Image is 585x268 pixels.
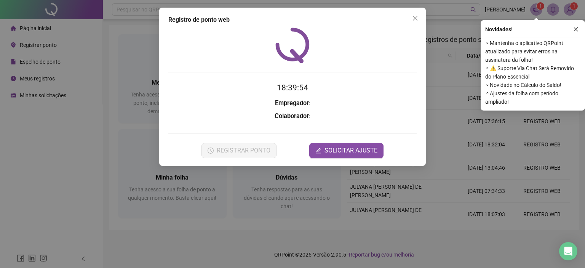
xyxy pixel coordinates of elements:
[168,111,417,121] h3: :
[275,112,309,120] strong: Colaborador
[485,81,580,89] span: ⚬ Novidade no Cálculo do Saldo!
[485,39,580,64] span: ⚬ Mantenha o aplicativo QRPoint atualizado para evitar erros na assinatura da folha!
[485,64,580,81] span: ⚬ ⚠️ Suporte Via Chat Será Removido do Plano Essencial
[309,143,384,158] button: editSOLICITAR AJUSTE
[168,98,417,108] h3: :
[412,15,418,21] span: close
[275,99,309,107] strong: Empregador
[485,89,580,106] span: ⚬ Ajustes da folha com período ampliado!
[168,15,417,24] div: Registro de ponto web
[201,143,277,158] button: REGISTRAR PONTO
[409,12,421,24] button: Close
[573,27,579,32] span: close
[315,148,321,154] span: edit
[485,25,513,34] span: Novidades !
[275,27,310,63] img: QRPoint
[559,242,577,260] div: Open Intercom Messenger
[324,146,377,155] span: SOLICITAR AJUSTE
[277,83,308,92] time: 18:39:54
